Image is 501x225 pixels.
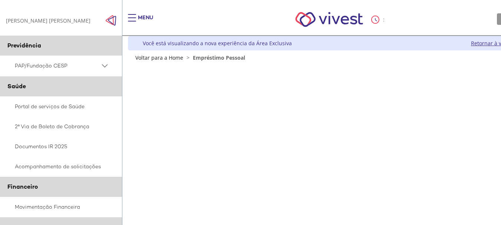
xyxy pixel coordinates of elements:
[7,42,41,49] span: Previdência
[371,16,386,24] div: :
[105,15,116,26] span: Click to close side navigation.
[287,4,371,35] img: Vivest
[7,82,26,90] span: Saúde
[105,15,116,26] img: Fechar menu
[193,54,245,61] span: Empréstimo Pessoal
[6,17,90,24] div: [PERSON_NAME] [PERSON_NAME]
[15,61,100,70] span: PAP/Fundação CESP
[143,40,292,47] div: Você está visualizando a nova experiência da Área Exclusiva
[135,54,183,61] a: Voltar para a Home
[7,183,38,191] span: Financeiro
[185,54,191,61] span: >
[138,14,153,29] div: Menu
